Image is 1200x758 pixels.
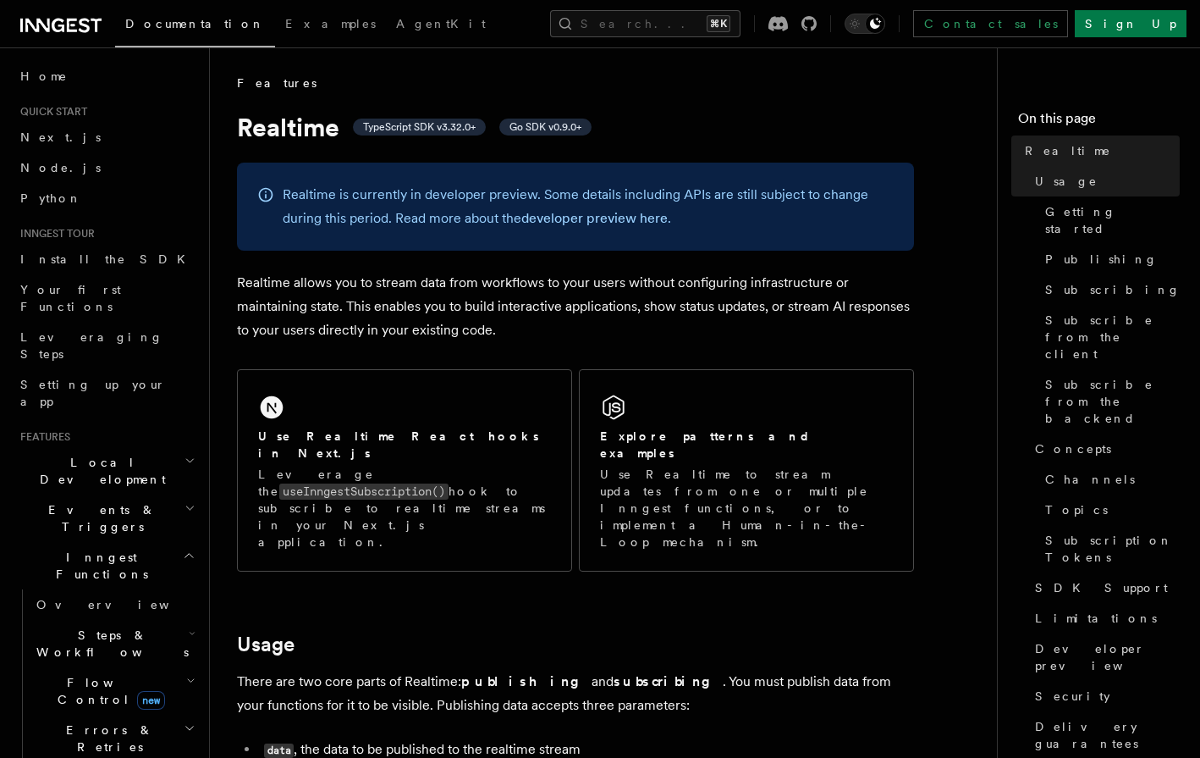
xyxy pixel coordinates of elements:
span: Subscribe from the backend [1045,376,1180,427]
code: data [264,744,294,758]
a: Subscribe from the client [1038,305,1180,369]
a: Subscription Tokens [1038,525,1180,573]
h1: Realtime [237,112,914,142]
button: Steps & Workflows [30,620,199,667]
span: Subscription Tokens [1045,532,1180,566]
a: Developer preview [1028,634,1180,681]
strong: subscribing [614,673,723,689]
h2: Use Realtime React hooks in Next.js [258,428,551,462]
span: Home [20,68,68,85]
button: Toggle dark mode [845,14,885,34]
a: Getting started [1038,196,1180,244]
span: Install the SDK [20,252,195,266]
span: Realtime [1025,142,1111,159]
span: Next.js [20,130,101,144]
a: Your first Functions [14,274,199,322]
button: Flow Controlnew [30,667,199,715]
a: Limitations [1028,603,1180,634]
a: SDK Support [1028,573,1180,603]
span: Concepts [1035,440,1111,457]
p: Leverage the hook to subscribe to realtime streams in your Next.js application. [258,466,551,551]
span: Documentation [125,17,265,30]
button: Inngest Functions [14,542,199,589]
span: Usage [1035,173,1098,190]
span: Getting started [1045,203,1180,237]
span: TypeScript SDK v3.32.0+ [363,120,476,134]
h4: On this page [1018,108,1180,136]
span: Leveraging Steps [20,330,163,361]
code: useInngestSubscription() [279,484,449,500]
span: Quick start [14,105,87,119]
a: AgentKit [386,5,496,46]
strong: publishing [461,673,592,689]
p: Realtime is currently in developer preview. Some details including APIs are still subject to chan... [283,183,894,230]
span: Security [1035,688,1110,705]
span: Examples [285,17,376,30]
span: Delivery guarantees [1035,718,1180,752]
a: Realtime [1018,136,1180,166]
span: Steps & Workflows [30,627,189,661]
kbd: ⌘K [707,15,730,32]
span: Subscribing [1045,281,1181,298]
span: Developer preview [1035,640,1180,674]
a: Home [14,61,199,91]
a: Node.js [14,152,199,183]
a: Usage [1028,166,1180,196]
span: Node.js [20,161,101,174]
a: Contact sales [913,10,1068,37]
a: Channels [1038,464,1180,495]
span: Local Development [14,454,184,488]
span: Your first Functions [20,283,121,313]
p: Use Realtime to stream updates from one or multiple Inngest functions, or to implement a Human-in... [600,466,893,551]
a: Subscribe from the backend [1038,369,1180,434]
a: Use Realtime React hooks in Next.jsLeverage theuseInngestSubscription()hook to subscribe to realt... [237,369,572,572]
span: Flow Control [30,674,186,708]
a: Subscribing [1038,274,1180,305]
h2: Explore patterns and examples [600,428,893,462]
a: Examples [275,5,386,46]
span: Channels [1045,471,1135,488]
a: Security [1028,681,1180,711]
span: Overview [36,598,211,611]
p: There are two core parts of Realtime: and . You must publish data from your functions for it to b... [237,670,914,717]
span: SDK Support [1035,579,1168,596]
a: Python [14,183,199,213]
span: Setting up your app [20,378,166,408]
span: Features [237,75,317,91]
button: Events & Triggers [14,495,199,542]
button: Local Development [14,447,199,495]
a: Sign Up [1075,10,1186,37]
a: developer preview here [521,210,668,226]
button: Search...⌘K [550,10,740,37]
span: Python [20,191,82,205]
span: Events & Triggers [14,501,184,535]
span: Inngest Functions [14,549,183,583]
span: Features [14,430,70,444]
span: Topics [1045,501,1108,518]
span: Subscribe from the client [1045,312,1180,362]
a: Install the SDK [14,244,199,274]
a: Documentation [115,5,275,47]
a: Explore patterns and examplesUse Realtime to stream updates from one or multiple Inngest function... [579,369,914,572]
a: Leveraging Steps [14,322,199,369]
a: Next.js [14,122,199,152]
span: AgentKit [396,17,486,30]
a: Topics [1038,495,1180,525]
a: Publishing [1038,244,1180,274]
span: Limitations [1035,610,1157,627]
a: Overview [30,589,199,620]
a: Setting up your app [14,369,199,417]
span: Errors & Retries [30,722,184,755]
span: Publishing [1045,251,1158,268]
span: new [137,691,165,710]
a: Usage [237,633,294,656]
a: Concepts [1028,434,1180,464]
p: Realtime allows you to stream data from workflows to your users without configuring infrastructur... [237,271,914,342]
span: Go SDK v0.9.0+ [509,120,581,134]
span: Inngest tour [14,227,95,241]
